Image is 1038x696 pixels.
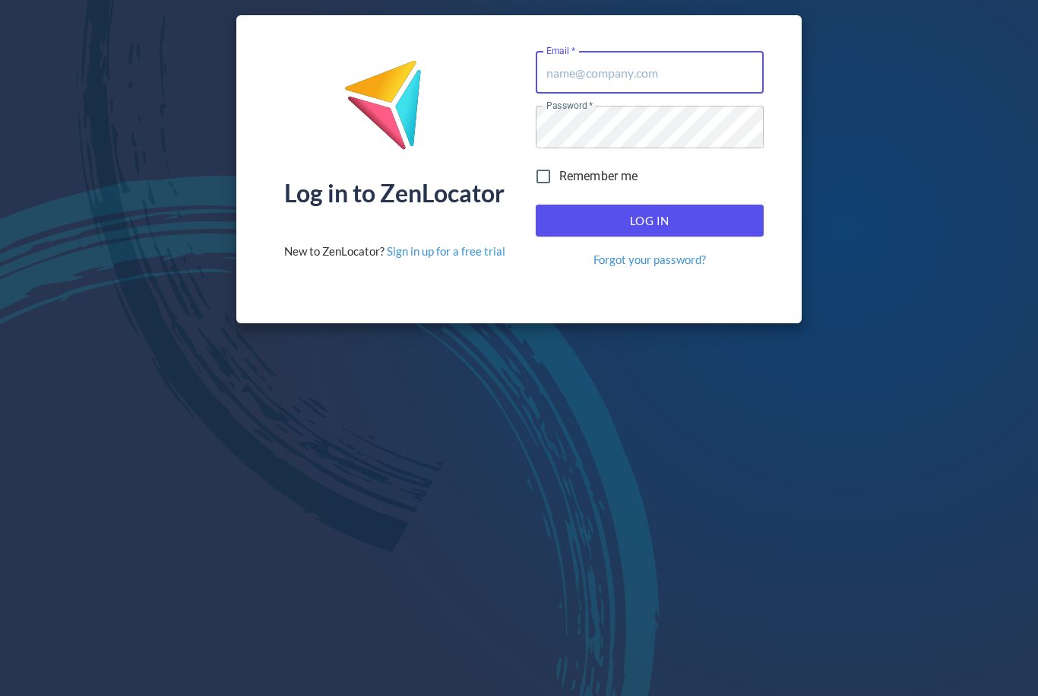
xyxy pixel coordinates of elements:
[343,59,445,162] img: ZenLocator
[284,181,505,205] div: Log in to ZenLocator
[559,167,638,186] span: Remember me
[387,244,505,258] a: Sign in up for a free trial
[536,51,764,94] input: name@company.com
[284,243,505,259] div: New to ZenLocator?
[552,211,747,230] span: Log In
[593,252,706,268] a: Forgot your password?
[536,205,764,237] button: Log In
